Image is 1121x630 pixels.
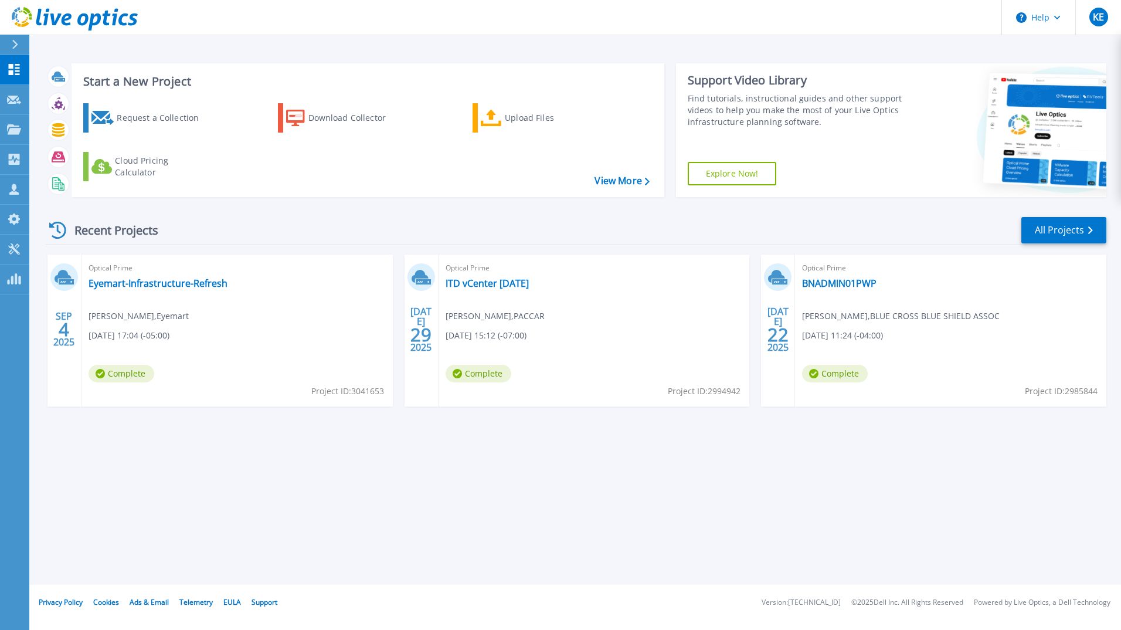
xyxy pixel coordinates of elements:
[89,329,169,342] span: [DATE] 17:04 (-05:00)
[252,597,277,607] a: Support
[767,308,789,351] div: [DATE] 2025
[802,262,1099,275] span: Optical Prime
[446,329,526,342] span: [DATE] 15:12 (-07:00)
[446,310,545,323] span: [PERSON_NAME] , PACCAR
[59,324,69,334] span: 4
[802,329,883,342] span: [DATE] 11:24 (-04:00)
[179,597,213,607] a: Telemetry
[688,162,777,185] a: Explore Now!
[1093,12,1104,22] span: KE
[410,330,432,340] span: 29
[39,597,83,607] a: Privacy Policy
[974,599,1110,607] li: Powered by Live Optics, a Dell Technology
[89,310,189,323] span: [PERSON_NAME] , Eyemart
[83,103,214,133] a: Request a Collection
[223,597,241,607] a: EULA
[446,262,743,275] span: Optical Prime
[802,365,868,382] span: Complete
[802,310,1000,323] span: [PERSON_NAME] , BLUE CROSS BLUE SHIELD ASSOC
[53,308,75,351] div: SEP 2025
[688,93,907,128] div: Find tutorials, instructional guides and other support videos to help you make the most of your L...
[802,277,877,289] a: BNADMIN01PWP
[89,365,154,382] span: Complete
[446,365,511,382] span: Complete
[278,103,409,133] a: Download Collector
[410,308,432,351] div: [DATE] 2025
[308,106,402,130] div: Download Collector
[473,103,603,133] a: Upload Files
[668,385,740,398] span: Project ID: 2994942
[83,152,214,181] a: Cloud Pricing Calculator
[505,106,599,130] div: Upload Files
[115,155,209,178] div: Cloud Pricing Calculator
[595,175,649,187] a: View More
[767,330,789,340] span: 22
[1021,217,1106,243] a: All Projects
[130,597,169,607] a: Ads & Email
[93,597,119,607] a: Cookies
[117,106,210,130] div: Request a Collection
[762,599,841,607] li: Version: [TECHNICAL_ID]
[446,277,529,289] a: ITD vCenter [DATE]
[688,73,907,88] div: Support Video Library
[1025,385,1098,398] span: Project ID: 2985844
[851,599,963,607] li: © 2025 Dell Inc. All Rights Reserved
[311,385,384,398] span: Project ID: 3041653
[89,277,227,289] a: Eyemart-Infrastructure-Refresh
[45,216,174,245] div: Recent Projects
[89,262,386,275] span: Optical Prime
[83,75,649,88] h3: Start a New Project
